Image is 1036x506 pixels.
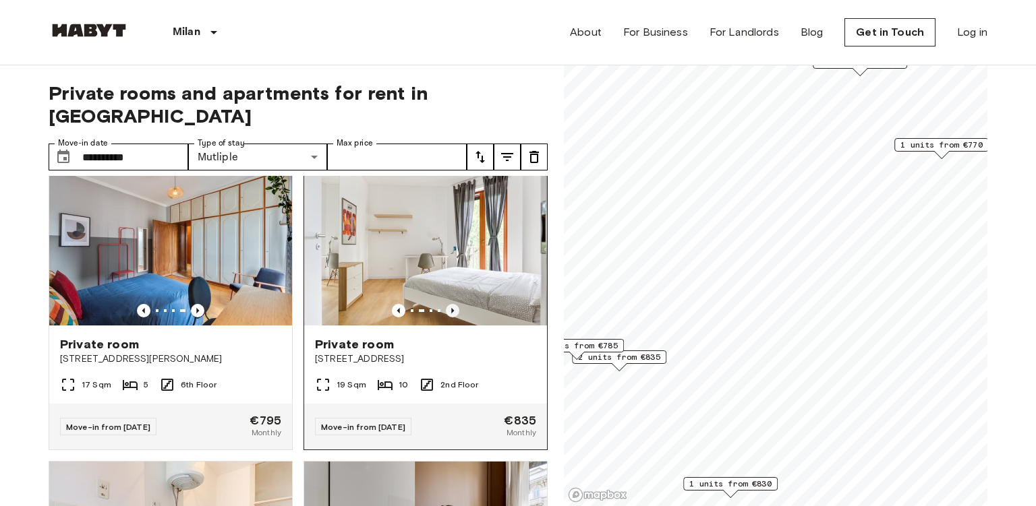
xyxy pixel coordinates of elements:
div: Map marker [572,350,666,371]
button: tune [494,144,521,170]
span: Move-in from [DATE] [66,422,150,432]
span: 1 units from €830 [689,478,772,490]
button: Previous image [446,304,459,317]
img: Marketing picture of unit IT-14-035-003-02H [304,164,547,325]
button: tune [467,144,494,170]
button: tune [521,144,548,170]
span: 19 Sqm [337,379,366,391]
label: Max price [337,137,373,149]
span: Private rooms and apartments for rent in [GEOGRAPHIC_DATA] [49,82,548,127]
img: Marketing picture of unit IT-14-072-001-03H [49,164,292,325]
span: Monthly [252,426,281,439]
span: Private room [315,336,394,352]
span: 2nd Floor [440,379,478,391]
span: €795 [250,414,281,426]
label: Type of stay [198,137,245,149]
a: For Business [623,24,688,40]
span: 2 units from €835 [578,351,660,363]
button: Choose date, selected date is 15 Oct 2025 [50,144,77,170]
a: Log in [957,24,987,40]
span: Private room [60,336,139,352]
a: Previous imagePrevious imagePrivate room[STREET_ADDRESS][PERSON_NAME]17 Sqm56th FloorMove-in from... [49,163,293,450]
button: Previous image [392,304,405,317]
label: Move-in date [58,137,108,149]
a: Get in Touch [844,18,936,46]
p: Milan [173,24,200,40]
button: Previous image [137,304,150,317]
button: Previous image [191,304,204,317]
div: Map marker [683,477,778,498]
div: Map marker [813,55,907,76]
span: €835 [504,414,536,426]
span: 10 [399,379,408,391]
div: Map marker [529,339,624,360]
a: Marketing picture of unit IT-14-035-003-02HMarketing picture of unit IT-14-035-003-02HPrevious im... [304,163,548,450]
a: About [570,24,602,40]
div: Mutliple [188,144,328,170]
span: Monthly [507,426,536,439]
a: Blog [801,24,824,40]
a: For Landlords [710,24,779,40]
span: 1 units from €770 [900,139,983,151]
a: Mapbox logo [568,487,627,503]
span: 17 Sqm [82,379,111,391]
span: [STREET_ADDRESS] [315,352,536,366]
span: 6th Floor [181,379,217,391]
span: [STREET_ADDRESS][PERSON_NAME] [60,352,281,366]
span: 1 units from €785 [536,340,618,352]
span: Move-in from [DATE] [321,422,405,432]
div: Map marker [894,138,989,159]
span: 5 [144,379,148,391]
img: Habyt [49,24,129,37]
